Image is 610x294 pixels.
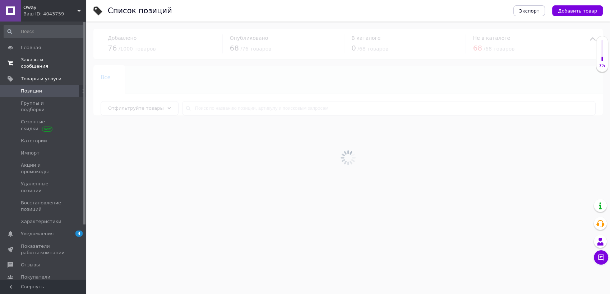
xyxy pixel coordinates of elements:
span: Отзывы [21,262,40,268]
span: Показатели работы компании [21,243,66,256]
div: 7% [596,63,608,68]
span: Главная [21,44,41,51]
span: Заказы и сообщения [21,57,66,70]
span: Oway [23,4,77,11]
span: Группы и подборки [21,100,66,113]
input: Поиск [4,25,84,38]
div: Список позиций [108,7,172,15]
span: Сезонные скидки [21,119,66,132]
span: Позиции [21,88,42,94]
span: Добавить товар [558,8,597,14]
div: Ваш ID: 4043759 [23,11,86,17]
button: Добавить товар [552,5,603,16]
span: Уведомления [21,231,54,237]
span: Характеристики [21,218,61,225]
span: 4 [75,231,83,237]
button: Чат с покупателем [594,250,608,265]
span: Акции и промокоды [21,162,66,175]
span: Экспорт [519,8,539,14]
span: Покупатели [21,274,50,280]
button: Экспорт [513,5,545,16]
span: Категории [21,138,47,144]
span: Товары и услуги [21,76,61,82]
span: Удаленные позиции [21,181,66,194]
span: Восстановление позиций [21,200,66,213]
span: Импорт [21,150,40,156]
